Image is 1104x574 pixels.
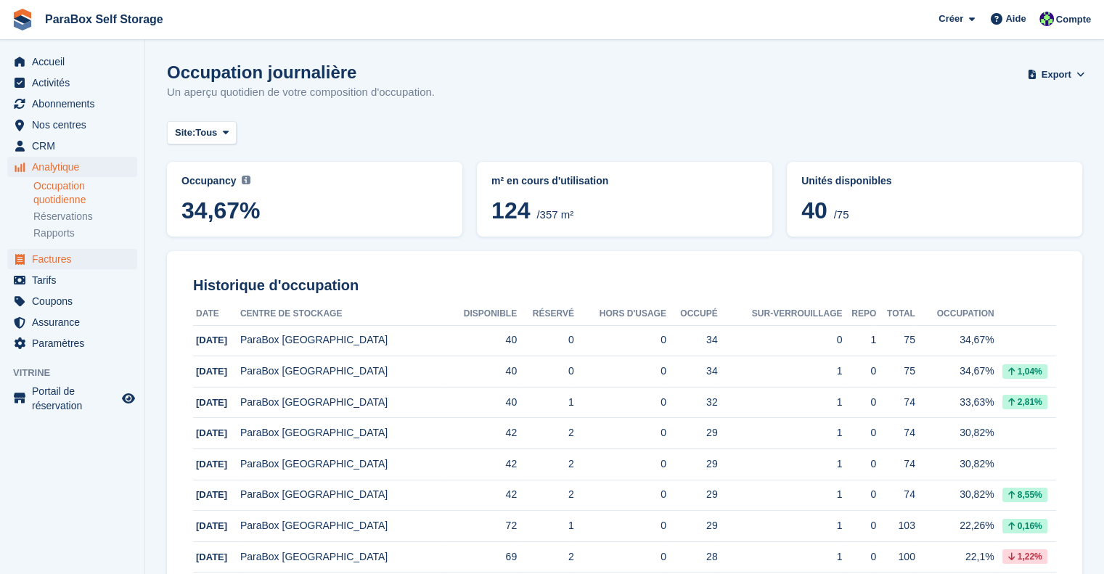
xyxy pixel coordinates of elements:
td: 74 [876,449,915,480]
div: 8,55% [1002,488,1047,502]
td: 34,67% [915,356,994,388]
span: Aide [1005,12,1026,26]
td: 0 [574,356,666,388]
span: Accueil [32,52,119,72]
td: 40 [443,325,517,356]
td: 69 [443,541,517,573]
td: 0 [574,541,666,573]
button: Export [1030,62,1082,86]
td: 74 [876,387,915,418]
h1: Occupation journalière [167,62,435,82]
td: 30,82% [915,480,994,511]
td: 42 [443,449,517,480]
td: ParaBox [GEOGRAPHIC_DATA] [240,418,443,449]
span: Occupancy [181,175,236,186]
div: 29 [666,487,718,502]
span: Unités disponibles [801,175,891,186]
span: Tous [195,126,217,140]
div: 0 [842,487,876,502]
div: 1,04% [1002,364,1047,379]
span: Factures [32,249,119,269]
p: Un aperçu quotidien de votre composition d'occupation. [167,84,435,101]
div: 29 [666,456,718,472]
td: 30,82% [915,449,994,480]
span: [DATE] [196,335,227,345]
div: 1 [718,518,843,533]
a: Réservations [33,210,137,224]
div: 34 [666,364,718,379]
div: 29 [666,518,718,533]
span: Assurance [32,312,119,332]
td: 0 [517,356,574,388]
div: 29 [666,425,718,440]
span: [DATE] [196,520,227,531]
a: menu [7,115,137,135]
img: Tess Bédat [1039,12,1054,26]
div: 1 [718,425,843,440]
abbr: Current percentage of m² occupied [181,173,448,189]
td: 0 [574,449,666,480]
a: menu [7,249,137,269]
div: 1 [842,332,876,348]
div: 1 [718,364,843,379]
span: Compte [1056,12,1091,27]
td: 34,67% [915,325,994,356]
th: Sur-verrouillage [718,303,843,326]
th: Total [876,303,915,326]
td: 42 [443,418,517,449]
td: ParaBox [GEOGRAPHIC_DATA] [240,511,443,542]
th: Date [193,303,240,326]
span: [DATE] [196,427,227,438]
a: Occupation quotidienne [33,179,137,207]
td: 22,26% [915,511,994,542]
span: Activités [32,73,119,93]
th: Occupation [915,303,994,326]
span: Nos centres [32,115,119,135]
div: 0 [842,364,876,379]
td: 1 [517,387,574,418]
td: 2 [517,480,574,511]
a: Rapports [33,226,137,240]
th: Centre de stockage [240,303,443,326]
button: Site: Tous [167,121,237,145]
span: m² en cours d'utilisation [491,175,608,186]
div: 1,22% [1002,549,1047,564]
span: Vitrine [13,366,144,380]
td: ParaBox [GEOGRAPHIC_DATA] [240,541,443,573]
td: ParaBox [GEOGRAPHIC_DATA] [240,356,443,388]
div: 2,81% [1002,395,1047,409]
td: 72 [443,511,517,542]
td: 22,1% [915,541,994,573]
td: 33,63% [915,387,994,418]
td: ParaBox [GEOGRAPHIC_DATA] [240,325,443,356]
div: 0,16% [1002,519,1047,533]
span: [DATE] [196,489,227,500]
img: icon-info-grey-7440780725fd019a000dd9b08b2336e03edf1995a4989e88bcd33f0948082b44.svg [242,176,250,184]
span: Portail de réservation [32,384,119,413]
td: 2 [517,541,574,573]
a: menu [7,333,137,353]
div: 0 [842,395,876,410]
td: 1 [517,511,574,542]
img: stora-icon-8386f47178a22dfd0bd8f6a31ec36ba5ce8667c1dd55bd0f319d3a0aa187defe.svg [12,9,33,30]
span: Paramètres [32,333,119,353]
abbr: Pourcentage actuel d'unités occupées ou Sur-verrouillage [801,173,1068,189]
td: 0 [574,325,666,356]
a: menu [7,52,137,72]
td: 0 [574,418,666,449]
div: 28 [666,549,718,565]
th: Hors d'usage [574,303,666,326]
td: 0 [574,387,666,418]
td: ParaBox [GEOGRAPHIC_DATA] [240,387,443,418]
div: 34 [666,332,718,348]
span: [DATE] [196,366,227,377]
div: 0 [842,425,876,440]
abbr: Répartition actuelle des %{unit} occupés [491,173,758,189]
span: 124 [491,197,530,224]
span: Export [1042,67,1071,82]
span: [DATE] [196,552,227,562]
a: menu [7,94,137,114]
td: 0 [517,325,574,356]
td: ParaBox [GEOGRAPHIC_DATA] [240,480,443,511]
span: Créer [939,12,963,26]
